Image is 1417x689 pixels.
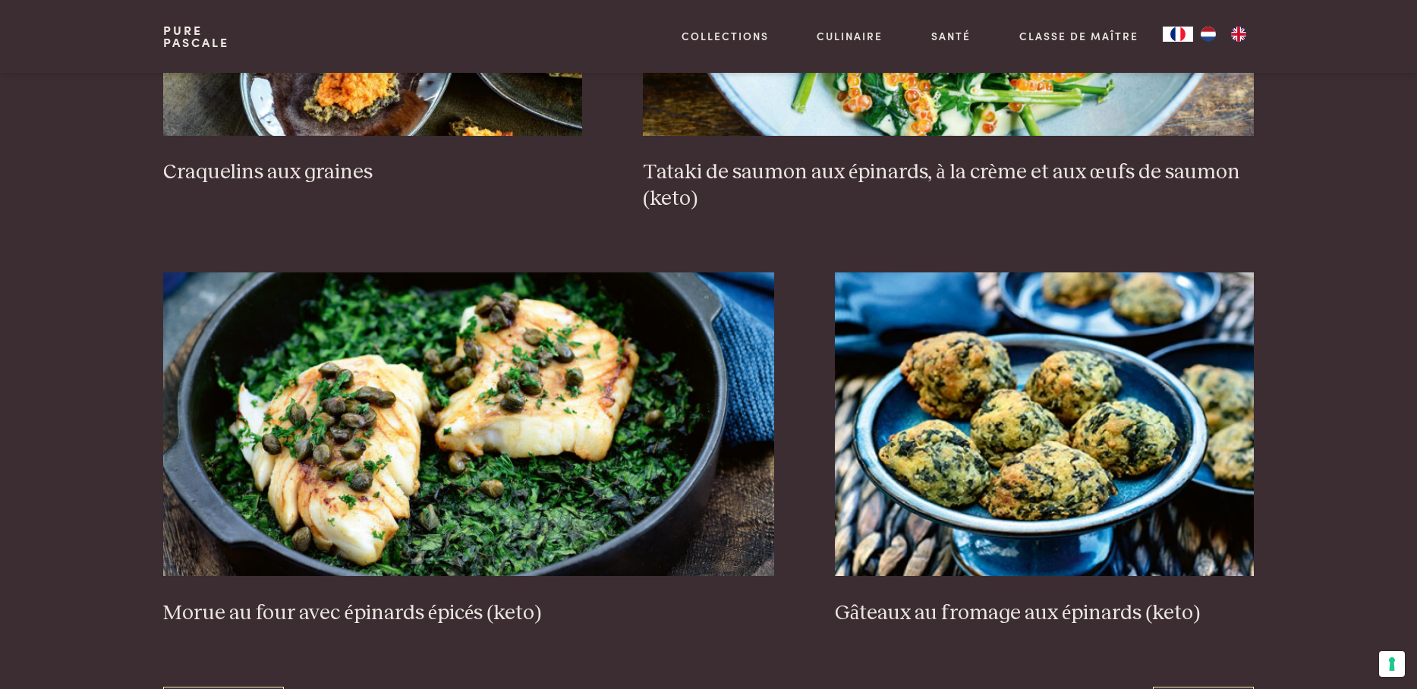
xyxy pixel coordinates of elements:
a: Morue au four avec épinards épicés (keto) Morue au four avec épinards épicés (keto) [163,272,774,626]
img: Morue au four avec épinards épicés (keto) [163,272,774,576]
ul: Language list [1193,27,1254,42]
h3: Tataki de saumon aux épinards, à la crème et aux œufs de saumon (keto) [643,159,1254,212]
h3: Craquelins aux graines [163,159,582,186]
a: Collections [682,28,769,44]
h3: Morue au four avec épinards épicés (keto) [163,600,774,627]
a: Gâteaux au fromage aux épinards (keto) Gâteaux au fromage aux épinards (keto) [835,272,1254,626]
a: FR [1163,27,1193,42]
a: EN [1223,27,1254,42]
a: NL [1193,27,1223,42]
a: Santé [931,28,971,44]
div: Language [1163,27,1193,42]
a: PurePascale [163,24,229,49]
a: Classe de maître [1019,28,1138,44]
img: Gâteaux au fromage aux épinards (keto) [835,272,1254,576]
button: Vos préférences en matière de consentement pour les technologies de suivi [1379,651,1405,677]
aside: Language selected: Français [1163,27,1254,42]
h3: Gâteaux au fromage aux épinards (keto) [835,600,1254,627]
a: Culinaire [817,28,883,44]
